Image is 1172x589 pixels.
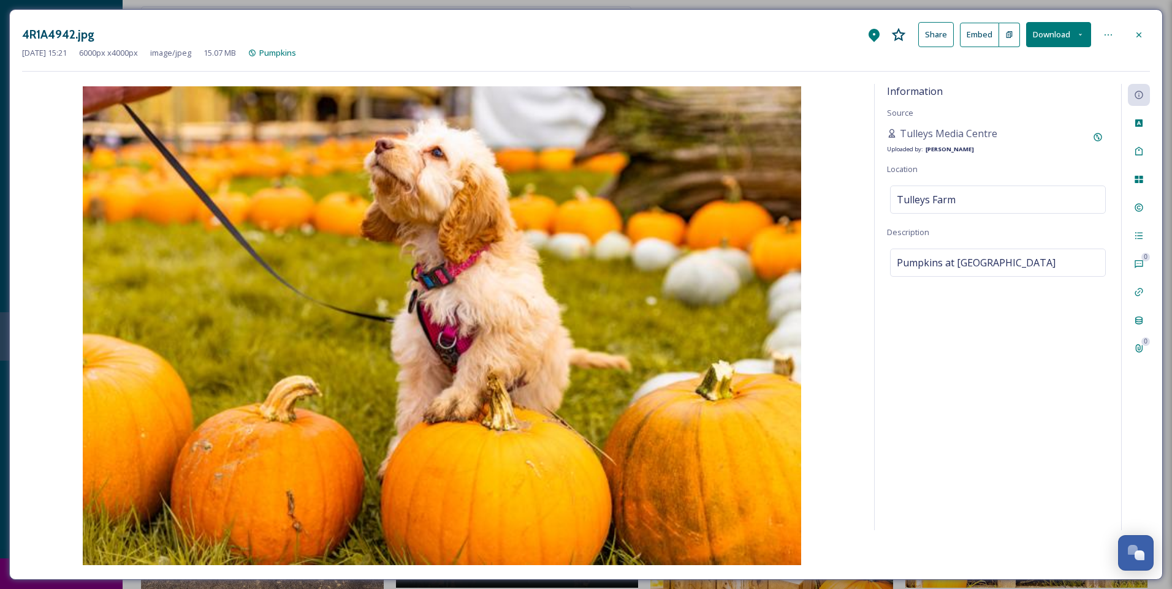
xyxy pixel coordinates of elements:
[897,192,956,207] span: Tulleys Farm
[887,107,913,118] span: Source
[1141,337,1150,346] div: 0
[22,26,94,43] h3: 4R1A4942.jpg
[887,163,918,174] span: Location
[22,86,862,565] img: b6b60ef8-c5f9-4197-a5d2-5f4e8b885ae0.jpg
[887,145,923,153] span: Uploaded by:
[960,23,999,47] button: Embed
[918,22,954,47] button: Share
[887,84,943,98] span: Information
[22,47,67,59] span: [DATE] 15:21
[897,255,1056,270] span: Pumpkins at [GEOGRAPHIC_DATA]
[204,47,236,59] span: 15.07 MB
[926,145,974,153] strong: [PERSON_NAME]
[259,47,296,58] span: Pumpkins
[1118,535,1154,571] button: Open Chat
[1141,253,1150,261] div: 0
[887,227,929,238] span: Description
[79,47,138,59] span: 6000 px x 4000 px
[150,47,191,59] span: image/jpeg
[1026,22,1091,47] button: Download
[900,126,997,141] span: Tulleys Media Centre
